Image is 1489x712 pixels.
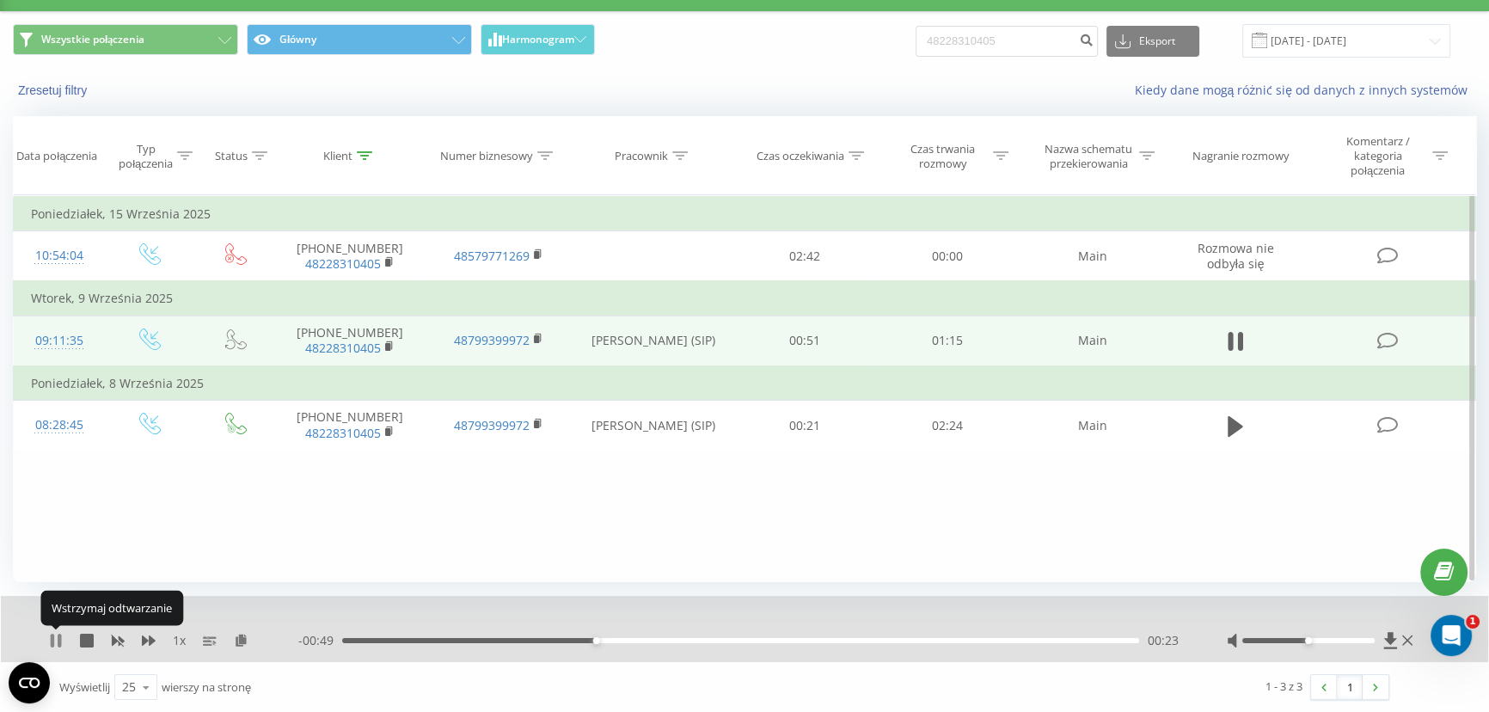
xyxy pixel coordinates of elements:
[876,401,1019,451] td: 02:24
[1192,149,1290,163] div: Nagranie rozmowy
[1327,134,1428,178] div: Komentarz / kategoria połączenia
[1431,615,1472,656] iframe: Intercom live chat
[31,408,88,442] div: 08:28:45
[276,316,425,366] td: [PHONE_NUMBER]
[481,24,595,55] button: Harmonogram
[122,678,136,696] div: 25
[298,632,342,649] span: - 00:49
[13,83,95,98] button: Zresetuj filtry
[454,332,530,348] a: 48799399972
[323,149,352,163] div: Klient
[119,142,173,171] div: Typ połączenia
[59,679,110,695] span: Wyświetlij
[162,679,251,695] span: wierszy na stronę
[573,401,732,451] td: [PERSON_NAME] (SIP)
[173,632,186,649] span: 1 x
[1197,240,1273,272] span: Rozmowa nie odbyła się
[732,231,875,282] td: 02:42
[276,231,425,282] td: [PHONE_NUMBER]
[1019,316,1167,366] td: Main
[732,401,875,451] td: 00:21
[1019,231,1167,282] td: Main
[31,239,88,273] div: 10:54:04
[13,24,238,55] button: Wszystkie połączenia
[40,591,183,625] div: Wstrzymaj odtwarzanie
[14,281,1476,316] td: Wtorek, 9 Września 2025
[31,324,88,358] div: 09:11:35
[305,255,381,272] a: 48228310405
[215,149,248,163] div: Status
[1019,401,1167,451] td: Main
[1305,637,1312,644] div: Accessibility label
[573,316,732,366] td: [PERSON_NAME] (SIP)
[876,316,1019,366] td: 01:15
[14,197,1476,231] td: Poniedziałek, 15 Września 2025
[454,417,530,433] a: 48799399972
[502,34,574,46] span: Harmonogram
[9,662,50,703] button: Open CMP widget
[1106,26,1199,57] button: Eksport
[454,248,530,264] a: 48579771269
[876,231,1019,282] td: 00:00
[276,401,425,451] td: [PHONE_NUMBER]
[916,26,1098,57] input: Wyszukiwanie według numeru
[305,340,381,356] a: 48228310405
[16,149,97,163] div: Data połączenia
[732,316,875,366] td: 00:51
[440,149,533,163] div: Numer biznesowy
[615,149,668,163] div: Pracownik
[1337,675,1363,699] a: 1
[1134,82,1476,98] a: Kiedy dane mogą różnić się od danych z innych systemów
[247,24,472,55] button: Główny
[1265,678,1302,695] div: 1 - 3 z 3
[1466,615,1480,629] span: 1
[14,366,1476,401] td: Poniedziałek, 8 Września 2025
[305,425,381,441] a: 48228310405
[593,637,600,644] div: Accessibility label
[41,33,144,46] span: Wszystkie połączenia
[1043,142,1135,171] div: Nazwa schematu przekierowania
[757,149,844,163] div: Czas oczekiwania
[897,142,989,171] div: Czas trwania rozmowy
[1148,632,1179,649] span: 00:23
